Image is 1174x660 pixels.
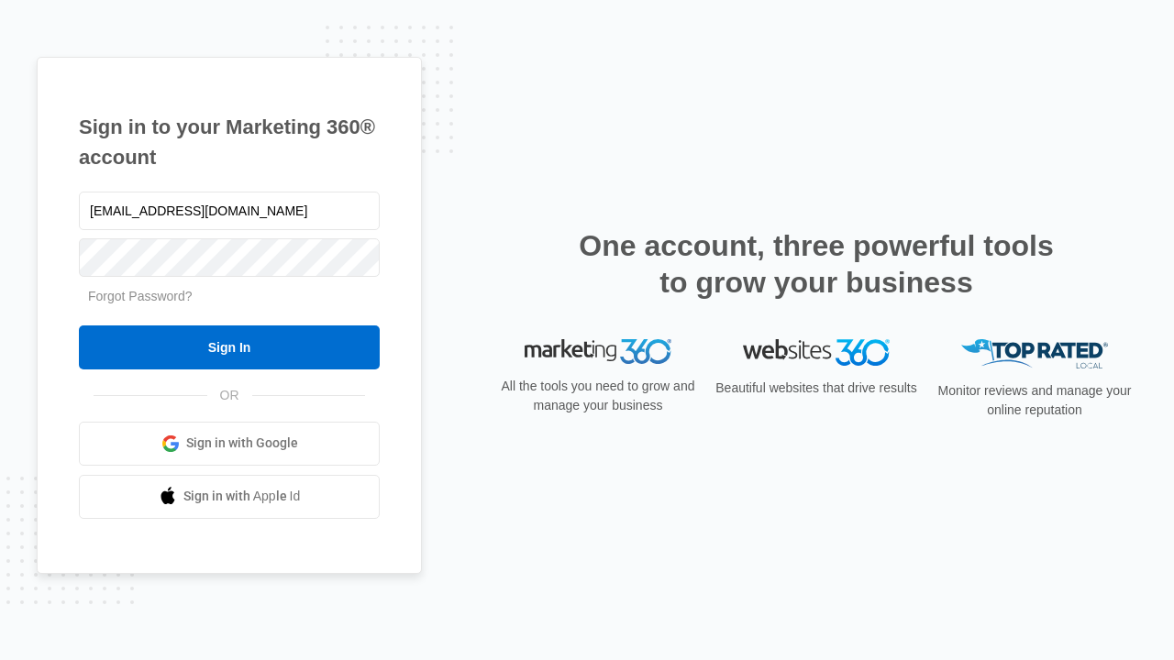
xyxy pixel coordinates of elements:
[207,386,252,405] span: OR
[79,325,380,369] input: Sign In
[573,227,1059,301] h2: One account, three powerful tools to grow your business
[186,434,298,453] span: Sign in with Google
[961,339,1108,369] img: Top Rated Local
[79,422,380,466] a: Sign in with Google
[714,379,919,398] p: Beautiful websites that drive results
[79,475,380,519] a: Sign in with Apple Id
[495,377,701,415] p: All the tools you need to grow and manage your business
[932,381,1137,420] p: Monitor reviews and manage your online reputation
[743,339,890,366] img: Websites 360
[88,289,193,303] a: Forgot Password?
[79,192,380,230] input: Email
[183,487,301,506] span: Sign in with Apple Id
[79,112,380,172] h1: Sign in to your Marketing 360® account
[525,339,671,365] img: Marketing 360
